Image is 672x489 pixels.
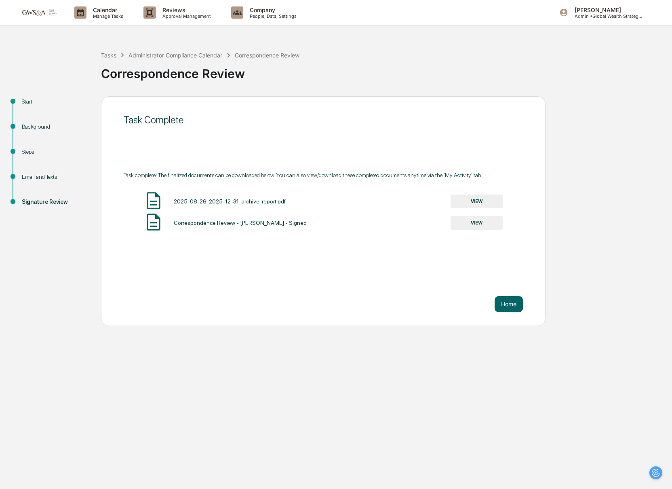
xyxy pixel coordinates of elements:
[495,296,523,312] button: Home
[129,52,222,59] div: Administrator Compliance Calendar
[19,8,58,16] img: logo
[156,6,215,13] p: Reviews
[143,212,164,232] img: Document Icon
[22,97,88,106] div: Start
[22,173,88,181] div: Email and Texts
[156,13,215,19] p: Approval Management
[174,198,286,205] div: 2025-08-26_2025-12-31_archive_report.pdf
[451,195,503,208] button: VIEW
[143,191,164,211] img: Document Icon
[174,220,307,226] div: Correspondence Review - [PERSON_NAME] - Signed
[22,148,88,156] div: Steps
[124,172,523,178] div: Task complete! The finalized documents can be downloaded below. You can also view/download these ...
[568,6,643,13] p: [PERSON_NAME]
[235,52,299,59] div: Correspondence Review
[101,60,668,81] div: Correspondence Review
[451,216,503,230] button: VIEW
[646,462,668,484] iframe: Open customer support
[124,114,523,126] div: Task Complete
[22,198,88,206] div: Signature Review
[22,123,88,131] div: Background
[86,6,127,13] p: Calendar
[86,13,127,19] p: Manage Tasks
[568,13,643,19] p: Admin • Global Wealth Strategies Associates
[243,6,301,13] p: Company
[243,13,301,19] p: People, Data, Settings
[101,52,116,59] div: Tasks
